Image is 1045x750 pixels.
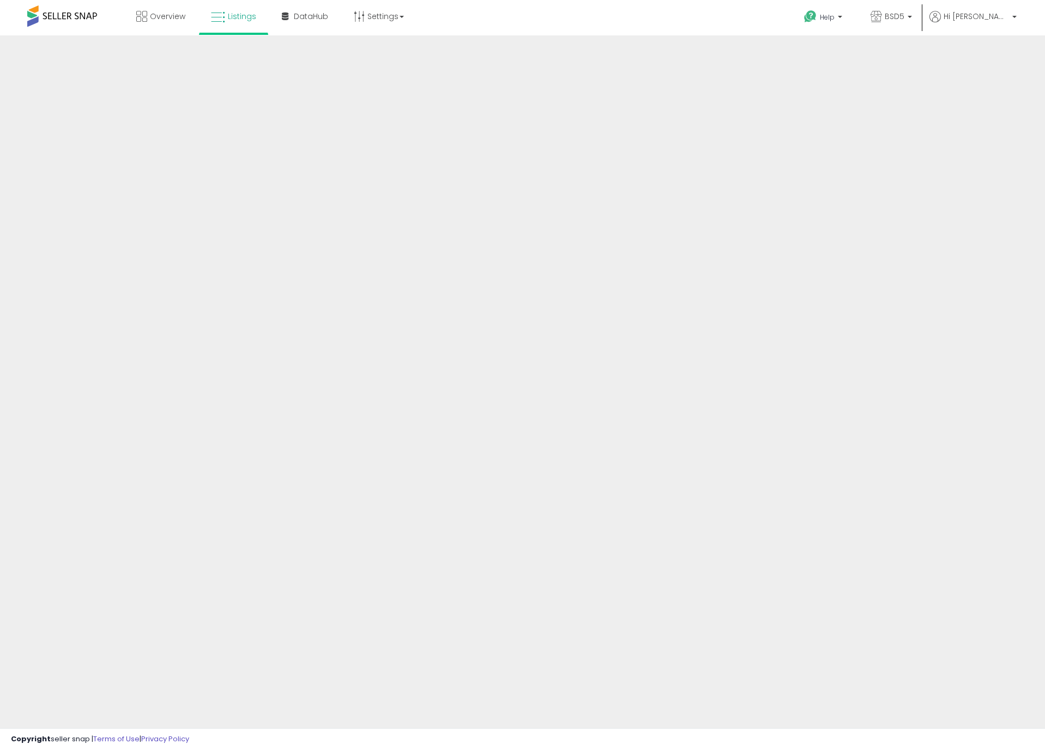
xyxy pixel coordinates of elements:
span: BSD5 [885,11,904,22]
span: Listings [228,11,256,22]
span: Overview [150,11,185,22]
a: Help [795,2,853,35]
i: Get Help [804,10,817,23]
a: Hi [PERSON_NAME] [929,11,1017,35]
span: Hi [PERSON_NAME] [944,11,1009,22]
span: Help [820,13,835,22]
span: DataHub [294,11,328,22]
